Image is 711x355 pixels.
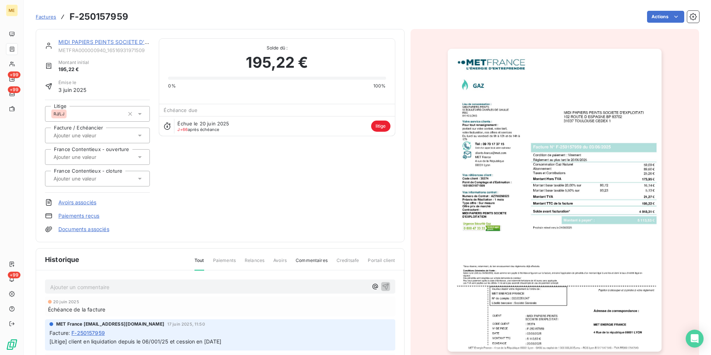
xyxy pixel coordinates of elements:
[373,83,386,89] span: 100%
[58,59,89,66] span: Montant initial
[58,66,89,73] span: 195,22 €
[246,51,308,74] span: 195,22 €
[58,79,87,86] span: Émise le
[49,338,222,345] span: [Litige] client en liquidation depuis le 06/001/25 et cession en [DATE]
[177,127,219,132] span: après échéance
[58,226,109,233] a: Documents associés
[8,71,20,78] span: +99
[70,10,128,23] h3: F-250157959
[6,339,18,351] img: Logo LeanPay
[56,321,164,327] span: MET France [EMAIL_ADDRESS][DOMAIN_NAME]
[53,154,128,160] input: Ajouter une valeur
[337,257,359,270] span: Creditsafe
[177,121,229,127] span: Échue le 20 juin 2025
[36,14,56,20] span: Factures
[53,300,79,304] span: 20 juin 2025
[48,306,105,313] span: Échéance de la facture
[58,86,87,94] span: 3 juin 2025
[168,83,176,89] span: 0%
[36,13,56,20] a: Factures
[368,257,395,270] span: Portail client
[8,86,20,93] span: +99
[164,107,197,113] span: Échéance due
[54,112,64,116] span: RJ/LJ
[53,175,128,182] input: Ajouter une valeur
[371,121,390,132] span: litige
[6,88,17,100] a: +99
[273,257,287,270] span: Avoirs
[167,322,205,326] span: 17 juin 2025, 11:50
[168,45,386,51] span: Solde dû :
[6,4,18,16] div: ME
[58,212,99,220] a: Paiements reçus
[296,257,328,270] span: Commentaires
[58,47,150,53] span: METFRA000000940_16516931971509
[6,73,17,85] a: +99
[177,127,188,132] span: J+66
[245,257,264,270] span: Relances
[194,257,204,271] span: Tout
[8,272,20,278] span: +99
[58,199,96,206] a: Avoirs associés
[58,39,183,45] a: MIDI PAPIERS PEINTS SOCIETE D'EXPLOITATION
[448,49,662,352] img: invoice_thumbnail
[647,11,684,23] button: Actions
[686,330,704,348] div: Open Intercom Messenger
[71,329,105,337] span: F-250157959
[49,329,70,337] span: Facture :
[45,255,80,265] span: Historique
[53,132,128,139] input: Ajouter une valeur
[213,257,236,270] span: Paiements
